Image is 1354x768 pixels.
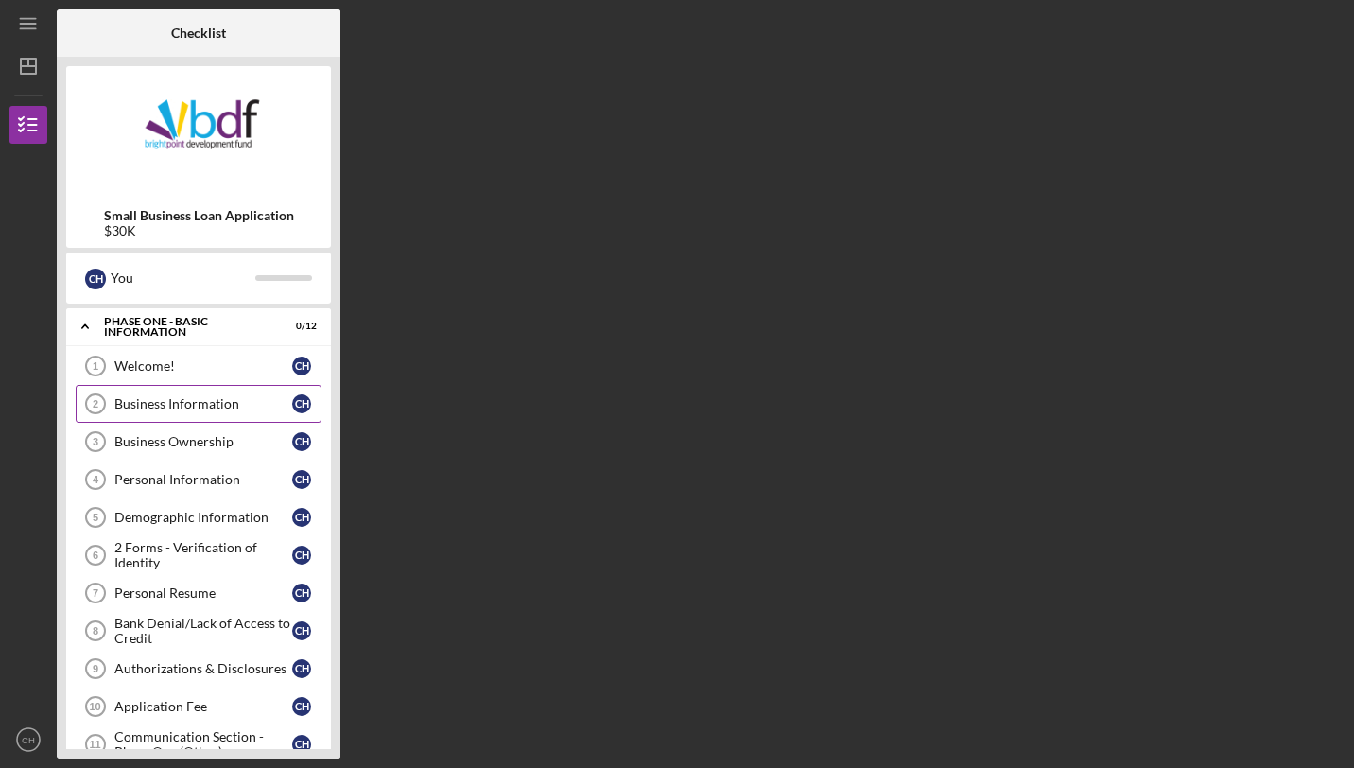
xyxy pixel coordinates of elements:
tspan: 7 [93,587,98,599]
a: 1Welcome!CH [76,347,321,385]
tspan: 4 [93,474,99,485]
div: $30K [104,223,294,238]
div: C H [292,357,311,375]
b: Small Business Loan Application [104,208,294,223]
div: Personal Resume [114,585,292,601]
text: CH [22,735,35,745]
a: 62 Forms - Verification of IdentityCH [76,536,321,574]
a: 9Authorizations & DisclosuresCH [76,650,321,688]
div: Personal Information [114,472,292,487]
div: C H [292,432,311,451]
div: 2 Forms - Verification of Identity [114,540,292,570]
div: C H [292,621,311,640]
div: Application Fee [114,699,292,714]
a: 10Application FeeCH [76,688,321,725]
button: CH [9,721,47,759]
tspan: 10 [89,701,100,712]
div: Communication Section - Phase One (Other) [114,729,292,759]
tspan: 2 [93,398,98,410]
div: C H [292,546,311,565]
div: C H [292,470,311,489]
div: Phase One - Basic Information [104,316,269,338]
a: 4Personal InformationCH [76,461,321,498]
tspan: 3 [93,436,98,447]
tspan: 1 [93,360,98,372]
div: C H [292,508,311,527]
tspan: 6 [93,550,98,561]
div: Business Ownership [114,434,292,449]
a: 11Communication Section - Phase One (Other)CH [76,725,321,763]
div: You [111,262,255,294]
a: 8Bank Denial/Lack of Access to CreditCH [76,612,321,650]
a: 2Business InformationCH [76,385,321,423]
tspan: 9 [93,663,98,674]
tspan: 8 [93,625,98,637]
a: 7Personal ResumeCH [76,574,321,612]
div: C H [292,584,311,602]
div: C H [292,697,311,716]
div: C H [85,269,106,289]
div: Demographic Information [114,510,292,525]
div: Bank Denial/Lack of Access to Credit [114,616,292,646]
div: Welcome! [114,358,292,374]
a: 5Demographic InformationCH [76,498,321,536]
tspan: 11 [89,739,100,750]
a: 3Business OwnershipCH [76,423,321,461]
div: C H [292,394,311,413]
div: C H [292,659,311,678]
img: Product logo [66,76,331,189]
div: Authorizations & Disclosures [114,661,292,676]
div: C H [292,735,311,754]
div: 0 / 12 [283,321,317,332]
tspan: 5 [93,512,98,523]
b: Checklist [171,26,226,41]
div: Business Information [114,396,292,411]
